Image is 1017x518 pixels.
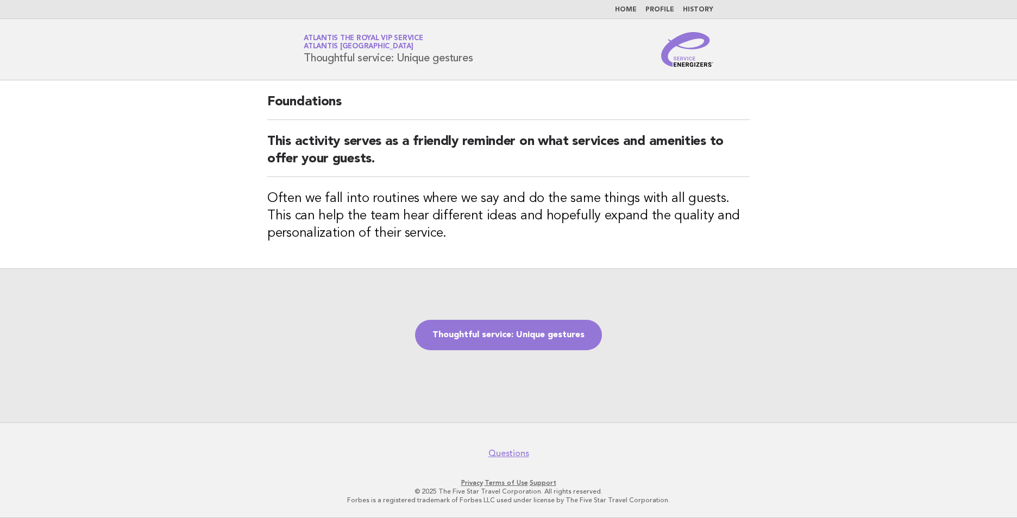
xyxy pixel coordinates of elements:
[176,487,841,496] p: © 2025 The Five Star Travel Corporation. All rights reserved.
[304,35,423,50] a: Atlantis the Royal VIP ServiceAtlantis [GEOGRAPHIC_DATA]
[683,7,713,13] a: History
[530,479,556,487] a: Support
[176,478,841,487] p: · ·
[645,7,674,13] a: Profile
[267,93,750,120] h2: Foundations
[304,43,413,50] span: Atlantis [GEOGRAPHIC_DATA]
[267,133,750,177] h2: This activity serves as a friendly reminder on what services and amenities to offer your guests.
[461,479,483,487] a: Privacy
[176,496,841,504] p: Forbes is a registered trademark of Forbes LLC used under license by The Five Star Travel Corpora...
[661,32,713,67] img: Service Energizers
[415,320,602,350] a: Thoughtful service: Unique gestures
[488,448,529,459] a: Questions
[485,479,528,487] a: Terms of Use
[615,7,637,13] a: Home
[304,35,473,64] h1: Thoughtful service: Unique gestures
[267,190,750,242] h3: Often we fall into routines where we say and do the same things with all guests. This can help th...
